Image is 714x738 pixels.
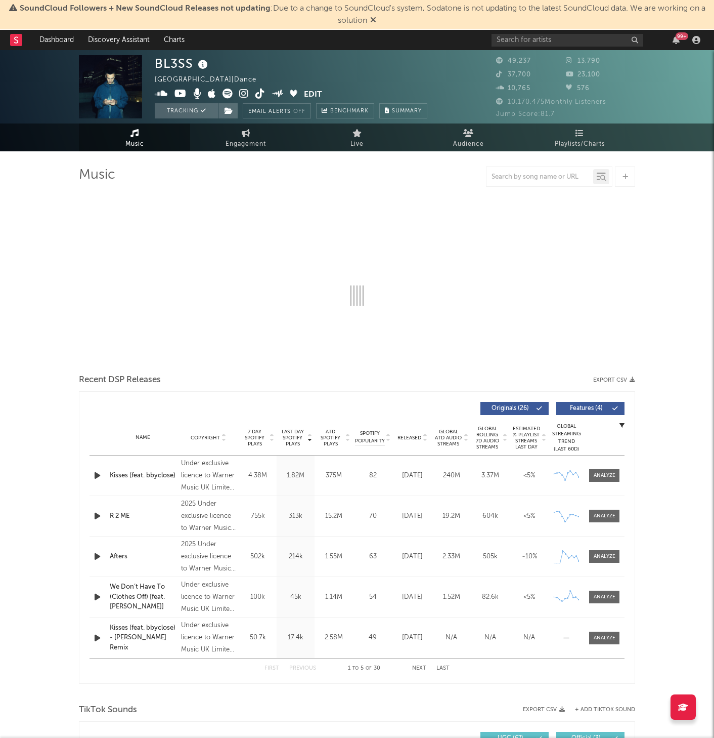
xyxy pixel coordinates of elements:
[395,633,429,643] div: [DATE]
[110,434,176,441] div: Name
[676,32,688,40] div: 99 +
[523,707,565,713] button: Export CSV
[355,471,390,481] div: 82
[551,423,582,453] div: Global Streaming Trend (Last 60D)
[316,103,374,118] a: Benchmark
[395,471,429,481] div: [DATE]
[412,666,426,671] button: Next
[512,592,546,602] div: <5%
[593,377,635,383] button: Export CSV
[392,108,422,114] span: Summary
[181,579,236,616] div: Under exclusive licence to Warner Music UK Limited, © 2025 [PERSON_NAME], [PERSON_NAME]
[496,111,555,117] span: Jump Score: 81.7
[157,30,192,50] a: Charts
[293,109,305,114] em: Off
[330,105,369,117] span: Benchmark
[673,36,680,44] button: 99+
[304,89,322,101] button: Edit
[155,55,210,72] div: BL3SS
[241,511,274,521] div: 755k
[181,620,236,656] div: Under exclusive licence to Warner Music UK Limited. A SIGNAL >> SUPPLY release, © 2024 BL3SS
[79,124,190,151] a: Music
[352,666,359,671] span: to
[241,633,274,643] div: 50.7k
[473,633,507,643] div: N/A
[241,429,268,447] span: 7 Day Spotify Plays
[434,429,462,447] span: Global ATD Audio Streams
[110,582,176,612] div: We Don’t Have To (Clothes Off) [feat. [PERSON_NAME]]
[556,402,624,415] button: Features(4)
[279,633,312,643] div: 17.4k
[355,633,390,643] div: 49
[565,707,635,713] button: + Add TikTok Sound
[486,173,593,181] input: Search by song name or URL
[279,511,312,521] div: 313k
[110,552,176,562] a: Afters
[317,471,350,481] div: 375M
[473,552,507,562] div: 505k
[434,471,468,481] div: 240M
[289,666,316,671] button: Previous
[566,71,600,78] span: 23,100
[243,103,311,118] button: Email AlertsOff
[279,471,312,481] div: 1.82M
[241,552,274,562] div: 502k
[279,552,312,562] div: 214k
[434,552,468,562] div: 2.33M
[436,666,450,671] button: Last
[566,58,600,64] span: 13,790
[370,17,376,25] span: Dismiss
[191,435,220,441] span: Copyright
[355,430,385,445] span: Spotify Popularity
[355,552,390,562] div: 63
[434,511,468,521] div: 19.2M
[366,666,372,671] span: of
[473,426,501,450] span: Global Rolling 7D Audio Streams
[395,552,429,562] div: [DATE]
[512,471,546,481] div: <5%
[32,30,81,50] a: Dashboard
[563,405,609,412] span: Features ( 4 )
[473,471,507,481] div: 3.37M
[301,124,413,151] a: Live
[181,498,236,535] div: 2025 Under exclusive licence to Warner Music UK Limited. A SIGNAL >> SUPPLY release, © 2024 BL3SS
[487,405,533,412] span: Originals ( 26 )
[453,138,484,150] span: Audience
[350,138,364,150] span: Live
[317,552,350,562] div: 1.55M
[496,58,531,64] span: 49,237
[434,592,468,602] div: 1.52M
[110,471,176,481] a: Kisses (feat. bbyclose)
[110,511,176,521] a: R 2 ME
[566,85,590,92] span: 576
[480,402,549,415] button: Originals(26)
[473,511,507,521] div: 604k
[496,71,531,78] span: 37,700
[317,633,350,643] div: 2.58M
[155,74,268,86] div: [GEOGRAPHIC_DATA] | Dance
[512,426,540,450] span: Estimated % Playlist Streams Last Day
[317,429,344,447] span: ATD Spotify Plays
[317,511,350,521] div: 15.2M
[181,458,236,494] div: Under exclusive licence to Warner Music UK Limited. A SIGNAL >> SUPPLY release, © 2024 BL3SS
[264,666,279,671] button: First
[379,103,427,118] button: Summary
[241,592,274,602] div: 100k
[155,103,218,118] button: Tracking
[336,663,392,675] div: 1 5 30
[512,511,546,521] div: <5%
[397,435,421,441] span: Released
[110,623,176,653] a: Kisses (feat. bbyclose) - [PERSON_NAME] Remix
[524,124,635,151] a: Playlists/Charts
[395,511,429,521] div: [DATE]
[512,633,546,643] div: N/A
[555,138,605,150] span: Playlists/Charts
[79,374,161,386] span: Recent DSP Releases
[190,124,301,151] a: Engagement
[81,30,157,50] a: Discovery Assistant
[496,85,530,92] span: 10,765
